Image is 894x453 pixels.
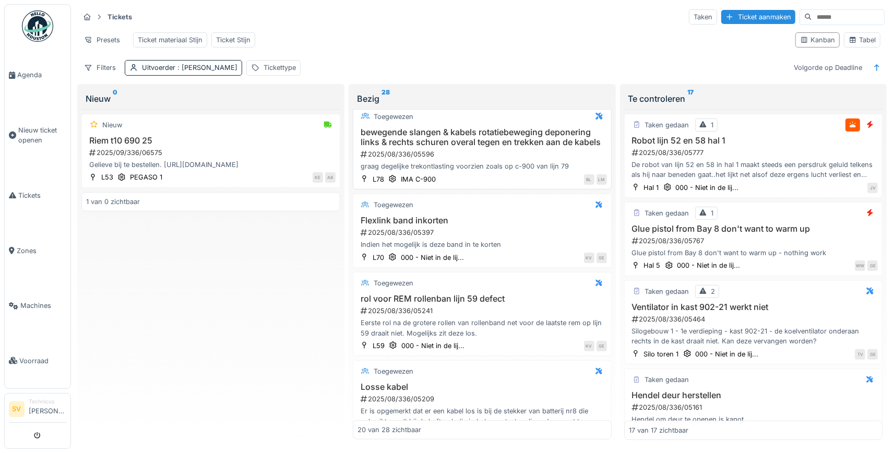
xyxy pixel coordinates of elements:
div: 20 van 28 zichtbaar [357,425,421,435]
span: Nieuw ticket openen [18,125,66,145]
div: Kanban [800,35,835,45]
div: 17 van 17 zichtbaar [629,425,688,435]
div: De robot van lijn 52 en 58 in hal 1 maakt steeds een persdruk geluid telkens als hij naar beneden... [629,160,878,180]
div: Silogebouw 1 - 1e verdieping - kast 902-21 - de koelventilator onderaan rechts in de kast draait ... [629,326,878,346]
h3: rol voor REM rollenban lijn 59 defect [357,294,607,304]
span: Machines [20,301,66,311]
div: 1 [711,208,714,218]
div: 1 [711,120,714,130]
div: 2025/08/336/05596 [360,149,607,159]
div: Ticket materiaal Stijn [138,35,202,45]
div: L70 [373,253,384,263]
span: Tickets [18,190,66,200]
div: Ticket Stijn [216,35,251,45]
div: 000 - Niet in de lij... [676,183,739,193]
sup: 28 [382,92,390,105]
div: Tabel [849,35,876,45]
div: Nieuw [86,92,336,105]
a: SV Technicus[PERSON_NAME] [9,398,66,423]
sup: 0 [113,92,117,105]
div: 000 - Niet in de lij... [677,260,741,270]
sup: 17 [688,92,694,105]
div: Toegewezen [374,366,413,376]
div: GE [597,341,607,351]
div: Toegewezen [374,200,413,210]
div: 000 - Niet in de lij... [401,341,464,351]
div: 2025/08/336/05209 [360,394,607,404]
div: Tickettype [264,63,296,73]
li: SV [9,401,25,417]
a: Voorraad [5,333,70,389]
a: Tickets [5,168,70,223]
div: PEGASO 1 [130,172,162,182]
div: Er is opgemerkt dat er een kabel los is bij de stekker van batterij nr8 die gebruikt wordt bij de... [357,406,607,426]
div: Hal 5 [644,260,661,270]
h3: Robot lijn 52 en 58 hal 1 [629,136,878,146]
div: 2025/09/336/06575 [88,148,336,158]
div: Te controleren [628,92,879,105]
div: Taken gedaan [645,208,689,218]
div: GE [867,349,878,360]
div: 2 [711,287,716,296]
h3: Glue pistol from Bay 8 don't want to warm up [629,224,878,234]
div: L59 [373,341,385,351]
div: Hendel om deur te openen is kapot [629,414,878,424]
div: GE [867,260,878,271]
h3: Hendel deur herstellen [629,390,878,400]
a: Zones [5,223,70,278]
div: Filters [79,60,121,75]
a: Machines [5,278,70,333]
a: Agenda [5,47,70,103]
div: 2025/08/336/05161 [631,402,878,412]
div: Taken gedaan [645,120,689,130]
div: 000 - Niet in de lij... [401,253,464,263]
div: 2025/08/336/05397 [360,228,607,237]
div: graag degelijke trekontlasting voorzien zoals op c-900 van lijn 79 [357,161,607,171]
div: Indien het mogelijk is deze band in te korten [357,240,607,249]
span: : [PERSON_NAME] [175,64,237,71]
div: Taken gedaan [645,287,689,296]
div: Ticket aanmaken [721,10,795,24]
div: Volgorde op Deadline [789,60,867,75]
h3: Flexlink band inkorten [357,216,607,225]
div: L53 [101,172,113,182]
div: Gelieve bij te bestellen. [URL][DOMAIN_NAME] [86,160,336,170]
div: WW [855,260,865,271]
div: 2025/08/336/05777 [631,148,878,158]
li: [PERSON_NAME] [29,398,66,420]
div: GE [597,253,607,263]
div: KV [584,253,594,263]
div: Hal 1 [644,183,659,193]
div: AB [325,172,336,183]
div: Nieuw [102,120,122,130]
div: 2025/08/336/05464 [631,314,878,324]
div: Uitvoerder [142,63,237,73]
h3: Ventilator in kast 902-21 werkt niet [629,302,878,312]
div: Eerste rol na de grotere rollen van rollenband net voor de laatste rem op lijn 59 draait niet. Mo... [357,318,607,338]
div: 2025/08/336/05241 [360,306,607,316]
div: Glue pistol from Bay 8 don't want to warm up - nothing work [629,248,878,258]
div: Silo toren 1 [644,349,679,359]
h3: bewegende slangen & kabels rotatiebeweging deponering links & rechts schuren overal tegen en trek... [357,127,607,147]
span: Agenda [17,70,66,80]
div: 2025/08/336/05767 [631,236,878,246]
span: Voorraad [19,356,66,366]
div: JV [867,183,878,193]
img: Badge_color-CXgf-gQk.svg [22,10,53,42]
div: KE [313,172,323,183]
div: Technicus [29,398,66,406]
strong: Tickets [103,12,136,22]
h3: Riem t10 690 25 [86,136,336,146]
div: Taken [689,9,717,25]
div: Bezig [357,92,607,105]
div: IMA C-900 [401,174,436,184]
div: KV [584,341,594,351]
div: LM [597,174,607,185]
span: Zones [17,246,66,256]
div: TV [855,349,865,360]
div: Taken gedaan [645,375,689,385]
div: 1 van 0 zichtbaar [86,197,140,207]
div: Presets [79,32,125,47]
div: 000 - Niet in de lij... [696,349,759,359]
a: Nieuw ticket openen [5,103,70,168]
